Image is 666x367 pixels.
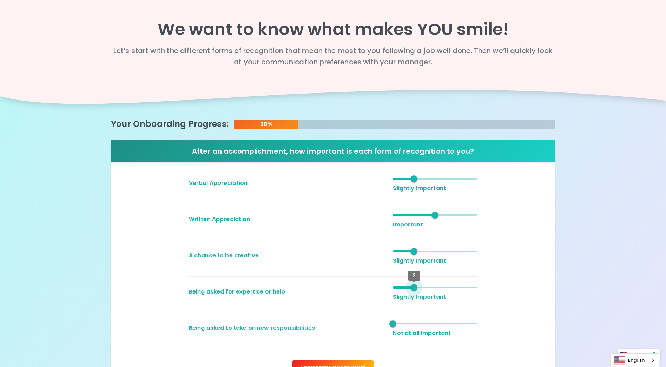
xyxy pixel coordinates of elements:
[111,20,555,39] p: We want to know what makes YOU smile!
[393,293,477,301] p: Slightly Important
[393,220,477,229] p: Important
[111,118,229,130] h5: Your Onboarding Progress:
[189,324,388,332] p: Being asked to take on new responsibilities
[610,353,659,367] aside: Language selected: English
[618,349,660,361] button: English
[189,251,388,260] p: A chance to be creative
[393,184,477,193] p: Slightly Important
[393,257,477,265] p: Slightly Important
[630,352,648,359] p: English
[111,45,555,67] p: Let’s start with the different forms of recognition that mean the most to you following a job wel...
[413,272,416,279] span: 2
[114,146,552,157] h6: After an accomplishment, how important is each form of recognition to you?
[234,120,298,129] p: 20%
[189,215,388,224] p: Written Appreciation
[610,353,659,367] div: Language
[189,288,388,296] p: Being asked for expertise or help
[620,352,627,358] img: United States flag
[393,329,477,337] p: Not at all Important
[611,354,659,367] a: English
[189,179,388,187] p: Verbal Appreciation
